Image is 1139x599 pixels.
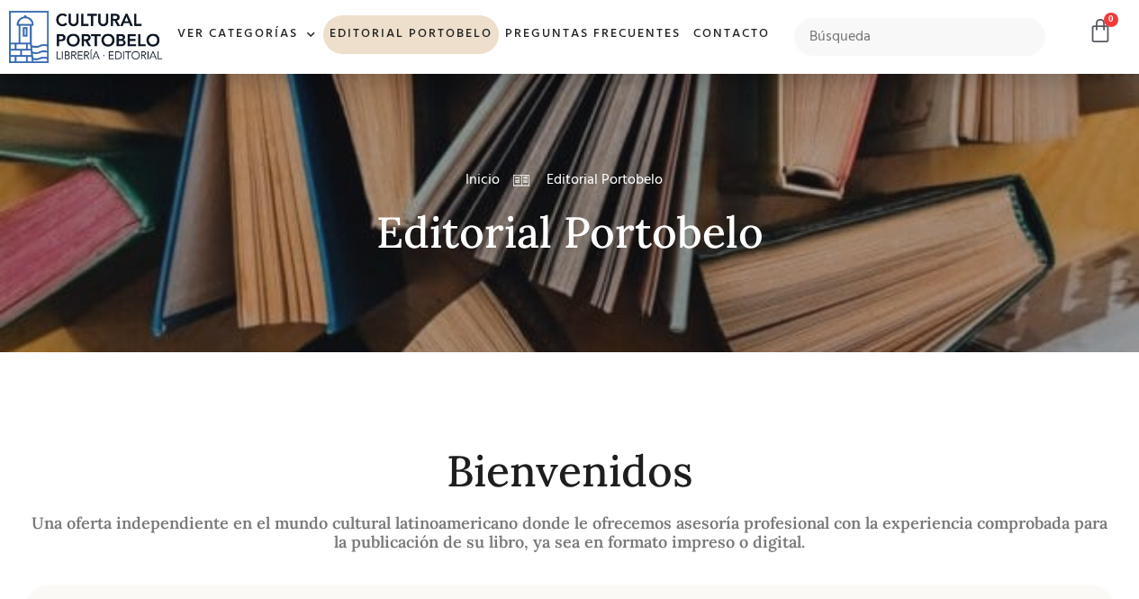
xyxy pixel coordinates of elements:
a: Contacto [687,15,776,54]
h2: Bienvenidos [23,448,1116,495]
a: Inicio [466,169,500,191]
a: Preguntas frecuentes [499,15,687,54]
input: Búsqueda [794,18,1045,56]
span: 0 [1104,13,1118,27]
h2: Una oferta independiente en el mundo cultural latinoamericano donde le ofrecemos asesoría profesi... [23,513,1116,552]
a: Editorial Portobelo [323,15,499,54]
h2: Editorial Portobelo [23,209,1116,257]
a: 0 [1088,18,1113,44]
span: Editorial Portobelo [542,169,663,191]
a: Ver Categorías [171,15,323,54]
